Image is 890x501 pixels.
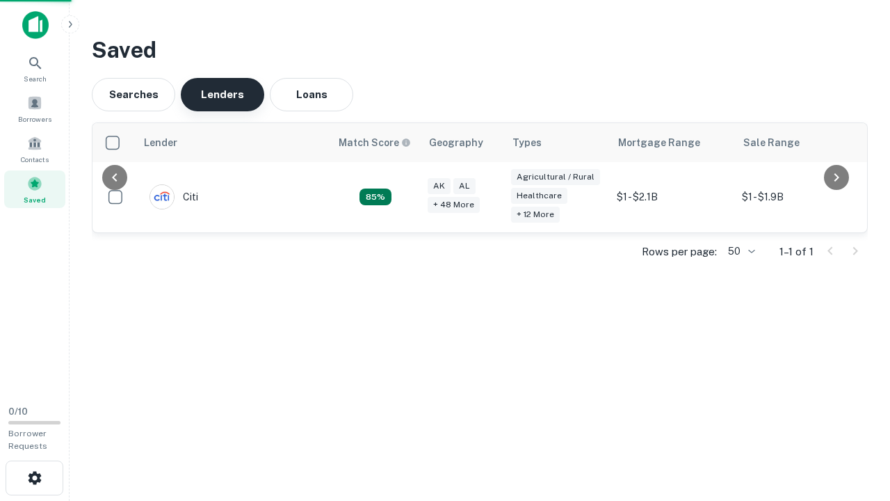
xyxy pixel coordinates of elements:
td: $1 - $2.1B [610,162,735,232]
a: Search [4,49,65,87]
div: Capitalize uses an advanced AI algorithm to match your search with the best lender. The match sco... [339,135,411,150]
button: Loans [270,78,353,111]
div: Mortgage Range [618,134,700,151]
img: capitalize-icon.png [22,11,49,39]
th: Sale Range [735,123,860,162]
a: Saved [4,170,65,208]
div: Healthcare [511,188,567,204]
button: Searches [92,78,175,111]
div: Citi [149,184,198,209]
div: AL [453,178,476,194]
div: Capitalize uses an advanced AI algorithm to match your search with the best lender. The match sco... [359,189,391,205]
p: 1–1 of 1 [779,244,814,260]
div: Lender [144,134,177,151]
div: Geography [429,134,483,151]
div: Types [512,134,542,151]
h6: Match Score [339,135,408,150]
p: Rows per page: [642,244,717,260]
button: Lenders [181,78,264,111]
div: 50 [722,241,757,262]
img: picture [150,185,174,209]
div: Agricultural / Rural [511,169,600,185]
span: Borrower Requests [8,429,47,451]
div: Sale Range [743,134,800,151]
span: Contacts [21,154,49,165]
th: Mortgage Range [610,123,735,162]
h3: Saved [92,33,868,67]
span: Borrowers [18,113,51,125]
th: Geography [421,123,504,162]
a: Contacts [4,130,65,168]
span: Search [24,73,47,84]
th: Types [504,123,610,162]
iframe: Chat Widget [820,390,890,456]
div: AK [428,178,451,194]
td: $1 - $1.9B [735,162,860,232]
th: Lender [136,123,330,162]
th: Capitalize uses an advanced AI algorithm to match your search with the best lender. The match sco... [330,123,421,162]
div: + 12 more [511,207,560,223]
span: 0 / 10 [8,406,28,417]
div: + 48 more [428,197,480,213]
a: Borrowers [4,90,65,127]
span: Saved [24,194,46,205]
